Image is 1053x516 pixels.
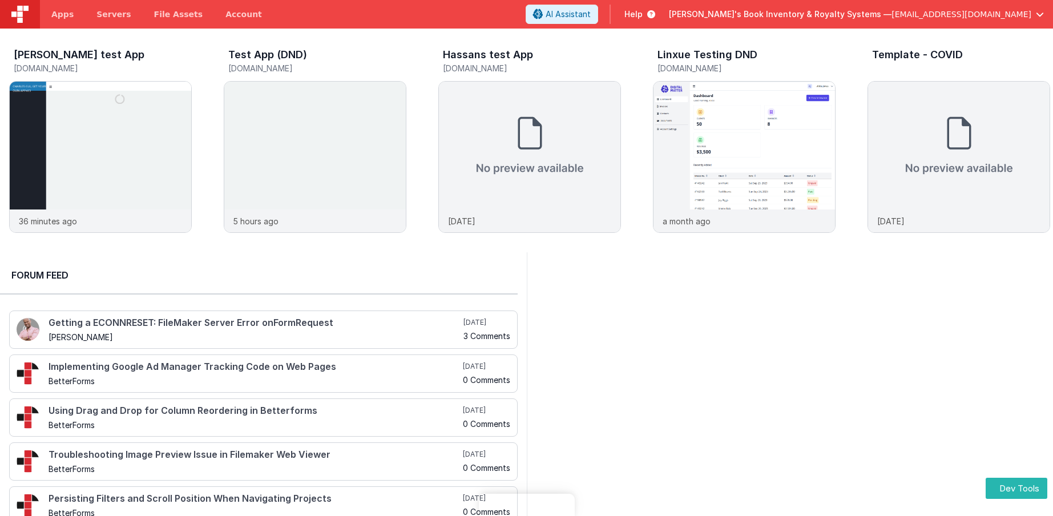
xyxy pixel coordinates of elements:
[669,9,1044,20] button: [PERSON_NAME]'s Book Inventory & Royalty Systems — [EMAIL_ADDRESS][DOMAIN_NAME]
[463,420,510,428] h5: 0 Comments
[463,494,510,503] h5: [DATE]
[624,9,643,20] span: Help
[443,49,533,61] h3: Hassans test App
[154,9,203,20] span: File Assets
[17,318,39,341] img: 411_2.png
[11,268,506,282] h2: Forum Feed
[14,49,144,61] h3: [PERSON_NAME] test App
[872,49,963,61] h3: Template - COVID
[17,450,39,473] img: 295_2.png
[657,49,757,61] h3: Linxue Testing DND
[49,318,461,328] h4: Getting a ECONNRESET: FileMaker Server Error onFormRequest
[443,64,621,72] h5: [DOMAIN_NAME]
[448,215,475,227] p: [DATE]
[49,362,461,372] h4: Implementing Google Ad Manager Tracking Code on Web Pages
[663,215,711,227] p: a month ago
[233,215,279,227] p: 5 hours ago
[891,9,1031,20] span: [EMAIL_ADDRESS][DOMAIN_NAME]
[9,311,518,349] a: Getting a ECONNRESET: FileMaker Server Error onFormRequest [PERSON_NAME] [DATE] 3 Comments
[9,442,518,481] a: Troubleshooting Image Preview Issue in Filemaker Web Viewer BetterForms [DATE] 0 Comments
[51,9,74,20] span: Apps
[96,9,131,20] span: Servers
[49,421,461,429] h5: BetterForms
[228,64,406,72] h5: [DOMAIN_NAME]
[49,494,461,504] h4: Persisting Filters and Scroll Position When Navigating Projects
[49,377,461,385] h5: BetterForms
[17,362,39,385] img: 295_2.png
[228,49,307,61] h3: Test App (DND)
[546,9,591,20] span: AI Assistant
[463,406,510,415] h5: [DATE]
[877,215,905,227] p: [DATE]
[49,333,461,341] h5: [PERSON_NAME]
[463,450,510,459] h5: [DATE]
[463,507,510,516] h5: 0 Comments
[14,64,192,72] h5: [DOMAIN_NAME]
[49,465,461,473] h5: BetterForms
[463,463,510,472] h5: 0 Comments
[463,332,510,340] h5: 3 Comments
[463,318,510,327] h5: [DATE]
[17,406,39,429] img: 295_2.png
[9,354,518,393] a: Implementing Google Ad Manager Tracking Code on Web Pages BetterForms [DATE] 0 Comments
[49,450,461,460] h4: Troubleshooting Image Preview Issue in Filemaker Web Viewer
[9,398,518,437] a: Using Drag and Drop for Column Reordering in Betterforms BetterForms [DATE] 0 Comments
[463,362,510,371] h5: [DATE]
[49,406,461,416] h4: Using Drag and Drop for Column Reordering in Betterforms
[526,5,598,24] button: AI Assistant
[657,64,836,72] h5: [DOMAIN_NAME]
[669,9,891,20] span: [PERSON_NAME]'s Book Inventory & Royalty Systems —
[463,376,510,384] h5: 0 Comments
[986,478,1047,499] button: Dev Tools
